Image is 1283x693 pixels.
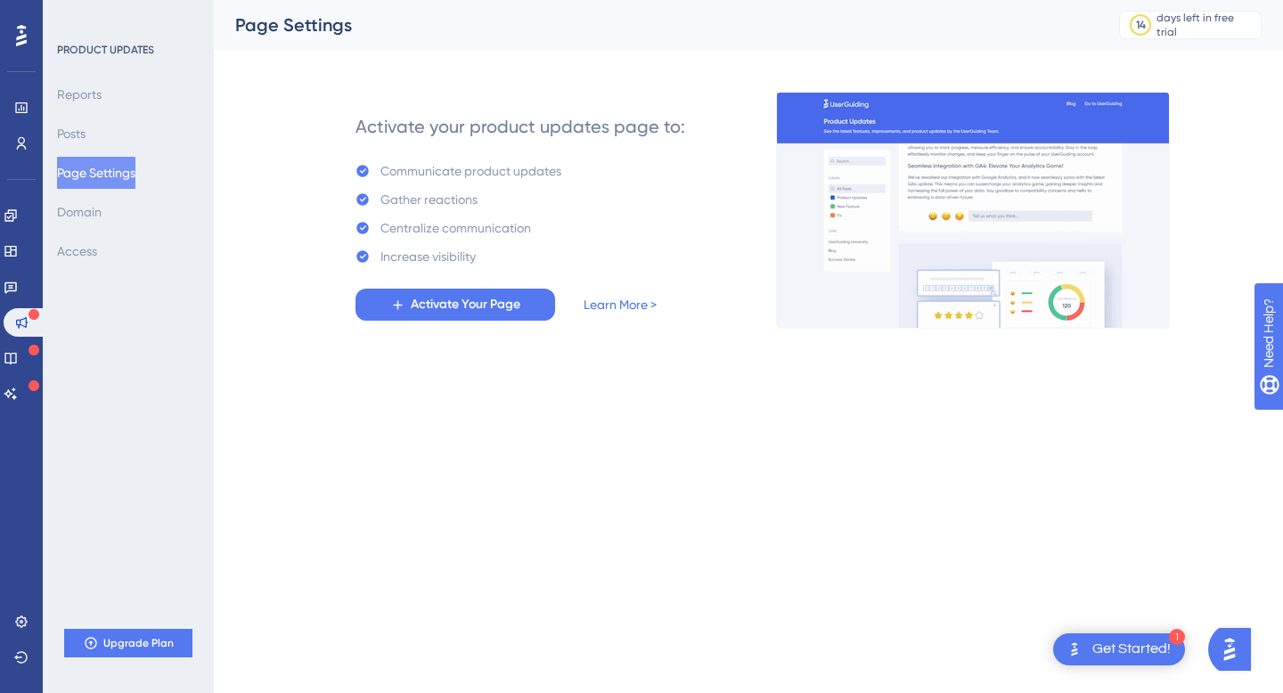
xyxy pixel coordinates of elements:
div: Increase visibility [380,246,476,267]
button: Access [57,235,97,267]
span: Upgrade Plan [103,636,174,650]
button: Upgrade Plan [64,629,192,657]
span: Need Help? [42,4,111,26]
div: 1 [1169,629,1185,645]
div: days left in free trial [1156,11,1255,39]
div: Activate your product updates page to: [355,114,685,139]
button: Domain [57,196,102,228]
iframe: UserGuiding AI Assistant Launcher [1208,623,1262,676]
button: Reports [57,78,102,110]
img: launcher-image-alternative-text [1064,639,1085,660]
div: Centralize communication [380,217,531,239]
div: 14 [1136,18,1146,32]
div: Open Get Started! checklist, remaining modules: 1 [1053,633,1185,665]
button: Activate Your Page [355,289,555,321]
a: Learn More > [584,294,657,315]
div: Communicate product updates [380,160,561,182]
span: Activate Your Page [411,294,520,315]
button: Page Settings [57,157,135,189]
div: Gather reactions [380,189,478,210]
div: PRODUCT UPDATES [57,43,154,57]
div: Get Started! [1092,640,1171,659]
button: Posts [57,118,86,150]
div: Page Settings [235,12,1075,37]
img: 253145e29d1258e126a18a92d52e03bb.gif [776,92,1170,329]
